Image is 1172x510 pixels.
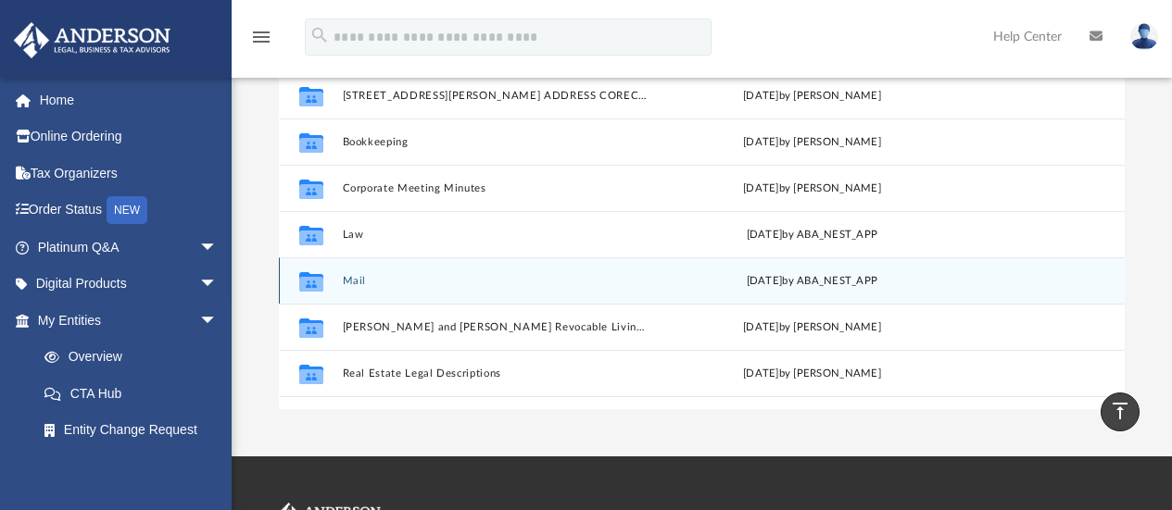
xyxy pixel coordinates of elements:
[279,26,1126,409] div: grid
[342,321,649,333] button: [PERSON_NAME] and [PERSON_NAME] Revocable Living Trust
[658,88,965,105] div: [DATE] by [PERSON_NAME]
[658,273,965,290] div: [DATE] by ABA_NEST_APP
[250,26,272,48] i: menu
[13,118,246,155] a: Online Ordering
[13,192,246,230] a: Order StatusNEW
[8,22,176,58] img: Anderson Advisors Platinum Portal
[658,180,965,197] div: [DATE] by [PERSON_NAME]
[342,90,649,102] button: [STREET_ADDRESS][PERSON_NAME] ADDRESS CORECTION
[26,339,246,376] a: Overview
[1130,23,1158,50] img: User Pic
[13,229,246,266] a: Platinum Q&Aarrow_drop_down
[342,367,649,379] button: Real Estate Legal Descriptions
[199,302,236,340] span: arrow_drop_down
[13,266,246,303] a: Digital Productsarrow_drop_down
[199,229,236,267] span: arrow_drop_down
[13,81,246,118] a: Home
[658,366,965,382] div: [DATE] by [PERSON_NAME]
[309,25,330,45] i: search
[107,196,147,224] div: NEW
[1101,392,1140,431] a: vertical_align_top
[342,229,649,241] button: Law
[658,319,965,336] div: [DATE] by [PERSON_NAME]
[13,302,246,339] a: My Entitiesarrow_drop_down
[199,266,236,304] span: arrow_drop_down
[26,412,246,449] a: Entity Change Request
[342,136,649,148] button: Bookkeeping
[658,134,965,151] div: [DATE] by [PERSON_NAME]
[250,35,272,48] a: menu
[342,182,649,194] button: Corporate Meeting Minutes
[658,227,965,243] div: [DATE] by ABA_NEST_APP
[26,375,246,412] a: CTA Hub
[13,155,246,192] a: Tax Organizers
[1109,400,1131,422] i: vertical_align_top
[342,275,649,287] button: Mail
